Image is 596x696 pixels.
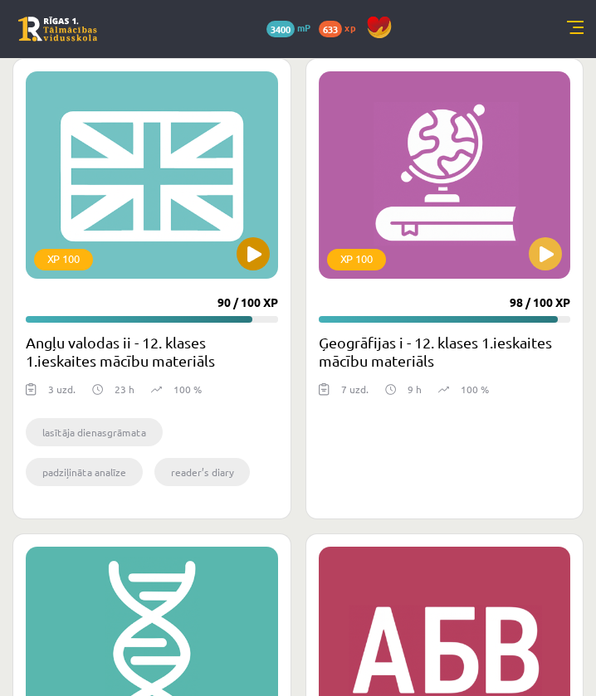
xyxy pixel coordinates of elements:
li: reader’s diary [154,458,250,486]
span: xp [344,21,355,34]
span: mP [297,21,310,34]
p: 9 h [408,382,422,397]
p: 23 h [115,382,134,397]
li: padziļināta analīze [26,458,143,486]
p: 100 % [461,382,489,397]
li: lasītāja dienasgrāmata [26,418,163,446]
h2: Angļu valodas ii - 12. klases 1.ieskaites mācību materiāls [26,333,278,370]
div: 7 uzd. [341,382,369,406]
p: 100 % [173,382,202,397]
a: 633 xp [319,21,364,34]
div: 3 uzd. [48,382,76,406]
div: XP 100 [327,249,386,270]
span: 633 [319,21,342,37]
span: 3400 [266,21,295,37]
div: XP 100 [34,249,93,270]
h2: Ģeogrāfijas i - 12. klases 1.ieskaites mācību materiāls [319,333,571,370]
a: Rīgas 1. Tālmācības vidusskola [18,17,97,41]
